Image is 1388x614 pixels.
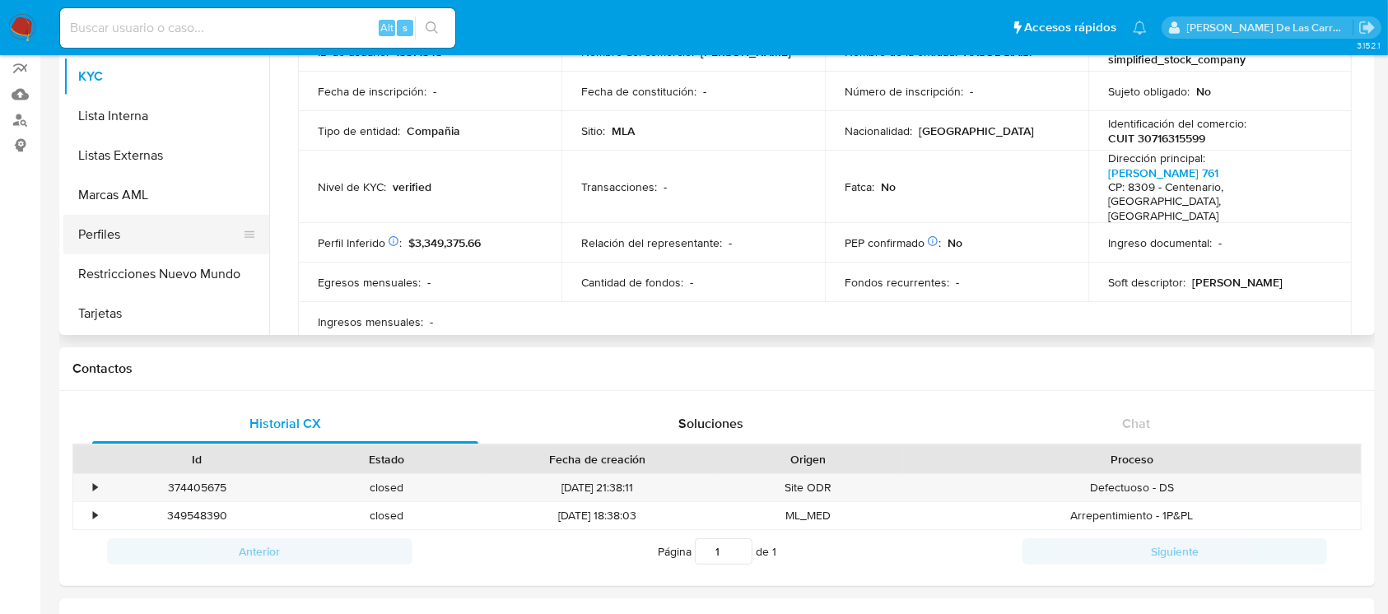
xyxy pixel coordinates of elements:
p: Nacionalidad : [845,123,912,138]
p: CUIT 30716315599 [1108,131,1205,146]
p: Ingreso documental : [1108,235,1212,250]
div: 349548390 [102,502,292,529]
button: Siguiente [1022,538,1328,565]
a: [PERSON_NAME] 761 [1108,165,1218,181]
p: - [433,84,436,99]
p: ID de usuario : [318,44,389,59]
p: - [427,275,431,290]
p: Sitio : [581,123,605,138]
h1: Contactos [72,360,1362,377]
p: - [430,314,433,329]
p: Soft descriptor : [1108,275,1185,290]
span: $3,349,375.66 [408,235,481,251]
p: Cantidad de fondos : [581,275,683,290]
p: - [664,179,667,194]
p: - [703,84,706,99]
div: ML_MED [713,502,903,529]
a: Notificaciones [1133,21,1147,35]
div: • [93,508,97,523]
span: Alt [380,20,394,35]
p: PEP confirmado : [845,235,941,250]
p: - [729,235,732,250]
button: Lista Interna [63,96,269,136]
p: Nombre del comercio : [581,44,694,59]
button: Listas Externas [63,136,269,175]
p: AXSOL S.A.S. [964,44,1032,59]
button: Restricciones Nuevo Mundo [63,254,269,294]
p: Identificación del comercio : [1108,116,1246,131]
p: Sujeto obligado : [1108,84,1190,99]
p: No [1196,84,1211,99]
p: [GEOGRAPHIC_DATA] [919,123,1034,138]
div: Id [114,451,281,467]
p: No [881,179,896,194]
div: closed [292,474,482,501]
div: closed [292,502,482,529]
p: Nivel de KYC : [318,179,386,194]
div: Origen [724,451,892,467]
p: MLA [612,123,635,138]
p: delfina.delascarreras@mercadolibre.com [1187,20,1353,35]
div: [DATE] 21:38:11 [482,474,713,501]
span: Chat [1122,414,1150,433]
p: Compañia [407,123,460,138]
p: - [690,275,693,290]
button: Marcas AML [63,175,269,215]
div: [DATE] 18:38:03 [482,502,713,529]
p: - [956,275,959,290]
div: Defectuoso - DS [903,474,1361,501]
div: Proceso [915,451,1349,467]
div: Site ODR [713,474,903,501]
p: simplified_stock_company [1108,52,1246,67]
button: Tarjetas [63,294,269,333]
div: Estado [304,451,471,467]
button: search-icon [415,16,449,40]
div: Fecha de creación [493,451,701,467]
span: Página de [658,538,776,565]
p: - [970,84,973,99]
span: Soluciones [678,414,743,433]
p: Dirección principal : [1108,151,1205,165]
p: Perfil Inferido : [318,235,402,250]
p: Fecha de inscripción : [318,84,426,99]
div: • [93,480,97,495]
p: Relación del representante : [581,235,722,250]
p: [PERSON_NAME] [1192,275,1283,290]
p: verified [393,179,431,194]
button: Perfiles [63,215,256,254]
p: No [948,235,962,250]
span: Historial CX [249,414,321,433]
p: Tipo de entidad : [318,123,400,138]
p: Nombre de la entidad : [845,44,957,59]
button: Anterior [107,538,412,565]
p: - [1218,235,1222,250]
h4: CP: 8309 - Centenario, [GEOGRAPHIC_DATA], [GEOGRAPHIC_DATA] [1108,180,1325,224]
div: Arrepentimiento - 1P&PL [903,502,1361,529]
p: Ingresos mensuales : [318,314,423,329]
div: 374405675 [102,474,292,501]
p: Fatca : [845,179,874,194]
span: 1 [772,543,776,560]
p: Transacciones : [581,179,657,194]
span: Accesos rápidos [1024,19,1116,36]
p: Fecha de constitución : [581,84,696,99]
a: Salir [1358,19,1376,36]
span: 3.152.1 [1357,39,1380,52]
button: KYC [63,57,269,96]
input: Buscar usuario o caso... [60,17,455,39]
p: [PERSON_NAME] [701,44,791,59]
p: Número de inscripción : [845,84,963,99]
span: s [403,20,408,35]
p: 15571545 [395,44,442,59]
p: Fondos recurrentes : [845,275,949,290]
p: Egresos mensuales : [318,275,421,290]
